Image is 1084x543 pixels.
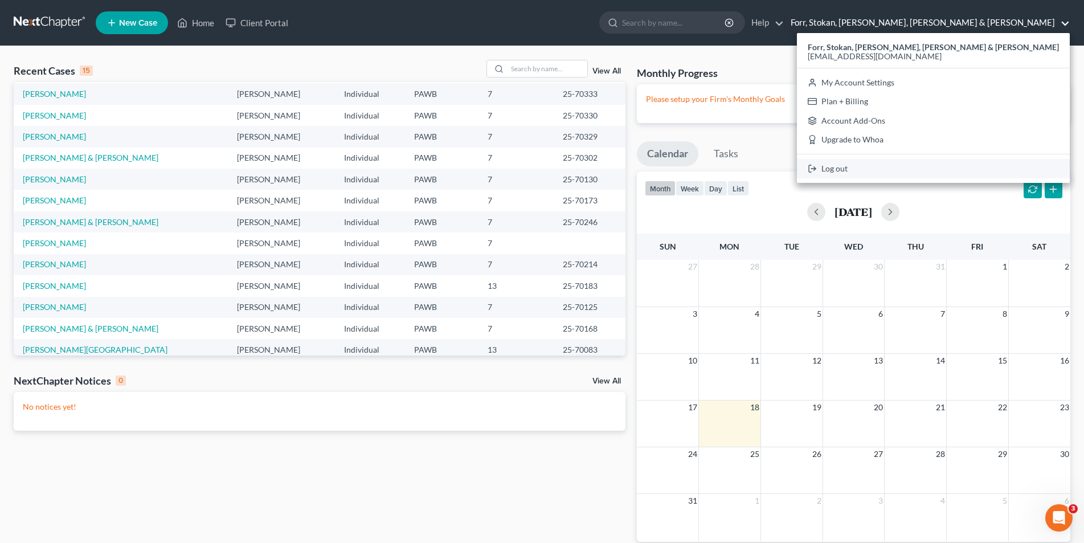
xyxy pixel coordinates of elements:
[335,318,406,339] td: Individual
[335,232,406,254] td: Individual
[228,190,335,211] td: [PERSON_NAME]
[23,174,86,184] a: [PERSON_NAME]
[23,153,158,162] a: [PERSON_NAME] & [PERSON_NAME]
[554,148,625,169] td: 25-70302
[784,242,799,251] span: Tue
[405,83,478,104] td: PAWB
[335,190,406,211] td: Individual
[228,297,335,318] td: [PERSON_NAME]
[935,401,946,414] span: 21
[907,242,924,251] span: Thu
[797,73,1070,92] a: My Account Settings
[119,19,157,27] span: New Case
[478,105,553,126] td: 7
[808,51,942,61] span: [EMAIL_ADDRESS][DOMAIN_NAME]
[405,211,478,232] td: PAWB
[1032,242,1046,251] span: Sat
[754,307,760,321] span: 4
[478,148,553,169] td: 7
[554,83,625,104] td: 25-70333
[228,83,335,104] td: [PERSON_NAME]
[405,275,478,296] td: PAWB
[335,169,406,190] td: Individual
[1063,307,1070,321] span: 9
[14,374,126,387] div: NextChapter Notices
[877,494,884,508] span: 3
[335,211,406,232] td: Individual
[405,232,478,254] td: PAWB
[228,275,335,296] td: [PERSON_NAME]
[554,318,625,339] td: 25-70168
[835,206,872,218] h2: [DATE]
[997,354,1008,368] span: 15
[592,67,621,75] a: View All
[935,354,946,368] span: 14
[554,339,625,360] td: 25-70083
[1063,260,1070,273] span: 2
[508,60,587,77] input: Search by name...
[797,159,1070,178] a: Log out
[171,13,220,33] a: Home
[554,297,625,318] td: 25-70125
[873,401,884,414] span: 20
[939,494,946,508] span: 4
[228,318,335,339] td: [PERSON_NAME]
[478,232,553,254] td: 7
[554,169,625,190] td: 25-70130
[877,307,884,321] span: 6
[873,447,884,461] span: 27
[478,169,553,190] td: 7
[405,339,478,360] td: PAWB
[997,447,1008,461] span: 29
[220,13,294,33] a: Client Portal
[23,345,167,354] a: [PERSON_NAME][GEOGRAPHIC_DATA]
[23,238,86,248] a: [PERSON_NAME]
[23,259,86,269] a: [PERSON_NAME]
[622,12,726,33] input: Search by name...
[816,307,823,321] span: 5
[719,242,739,251] span: Mon
[646,93,1061,105] p: Please setup your Firm's Monthly Goals
[749,354,760,368] span: 11
[228,169,335,190] td: [PERSON_NAME]
[797,92,1070,111] a: Plan + Billing
[939,307,946,321] span: 7
[116,375,126,386] div: 0
[405,190,478,211] td: PAWB
[478,126,553,147] td: 7
[797,130,1070,150] a: Upgrade to Whoa
[808,42,1059,52] strong: Forr, Stokan, [PERSON_NAME], [PERSON_NAME] & [PERSON_NAME]
[335,339,406,360] td: Individual
[637,66,718,80] h3: Monthly Progress
[228,148,335,169] td: [PERSON_NAME]
[554,126,625,147] td: 25-70329
[228,254,335,275] td: [PERSON_NAME]
[687,494,698,508] span: 31
[14,64,93,77] div: Recent Cases
[405,254,478,275] td: PAWB
[811,260,823,273] span: 29
[23,281,86,291] a: [PERSON_NAME]
[1063,494,1070,508] span: 6
[228,232,335,254] td: [PERSON_NAME]
[478,83,553,104] td: 7
[23,401,616,413] p: No notices yet!
[335,105,406,126] td: Individual
[844,242,863,251] span: Wed
[971,242,983,251] span: Fri
[1045,504,1073,532] iframe: Intercom live chat
[23,89,86,99] a: [PERSON_NAME]
[23,324,158,333] a: [PERSON_NAME] & [PERSON_NAME]
[797,111,1070,130] a: Account Add-Ons
[687,401,698,414] span: 17
[554,190,625,211] td: 25-70173
[660,242,676,251] span: Sun
[746,13,784,33] a: Help
[704,181,727,196] button: day
[335,297,406,318] td: Individual
[1069,504,1078,513] span: 3
[749,260,760,273] span: 28
[228,211,335,232] td: [PERSON_NAME]
[554,254,625,275] td: 25-70214
[687,260,698,273] span: 27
